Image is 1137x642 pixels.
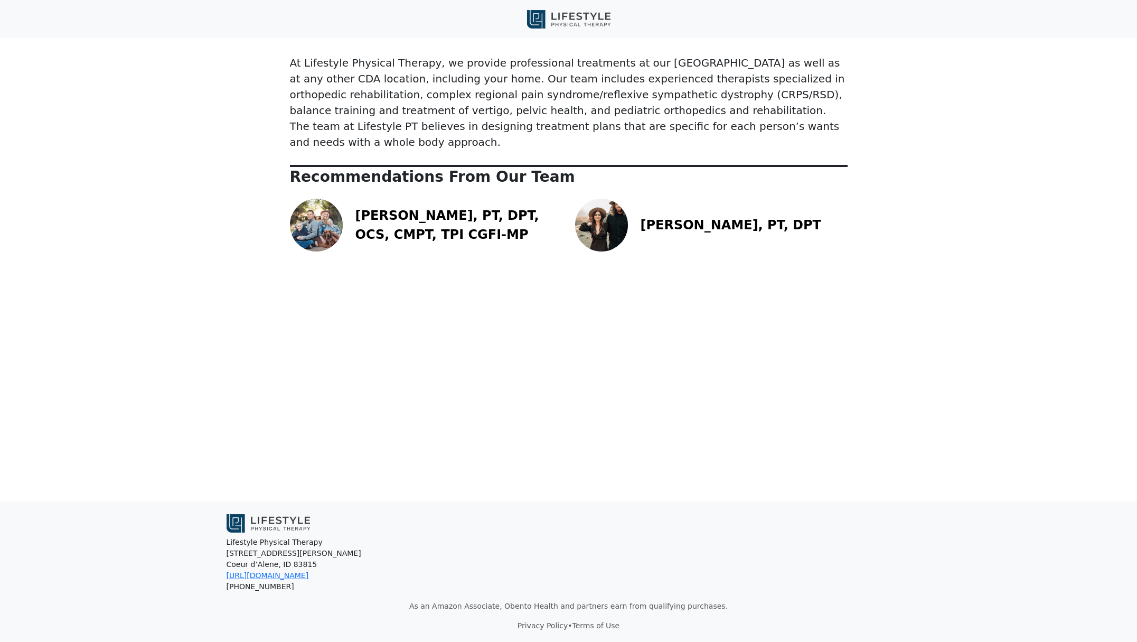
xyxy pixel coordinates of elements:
[641,218,821,232] a: [PERSON_NAME], PT, DPT
[227,620,911,631] p: •
[575,199,628,252] img: Kinzie Munar, PT, DPT
[355,208,539,242] a: [PERSON_NAME], PT, DPT, OCS, CMPT, TPI CGFI-MP
[227,537,911,592] p: Lifestyle Physical Therapy [STREET_ADDRESS][PERSON_NAME] Coeur d’Alene, ID 83815 [PHONE_NUMBER]
[227,571,309,580] a: [URL][DOMAIN_NAME]
[227,601,911,612] p: As an Amazon Associate, Obento Health and partners earn from qualifying purchases.
[527,10,610,29] img: Lifestyle Physical Therapy
[227,514,310,533] img: Lifestyle Physical Therapy
[290,199,343,252] img: Scott Randklev, PT, DPT, OCS, CMPT, TPI CGFI-MP
[290,55,848,150] p: At Lifestyle Physical Therapy, we provide professional treatments at our [GEOGRAPHIC_DATA] as wel...
[572,621,619,630] a: Terms of Use
[290,168,848,186] p: Recommendations From Our Team
[518,621,568,630] a: Privacy Policy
